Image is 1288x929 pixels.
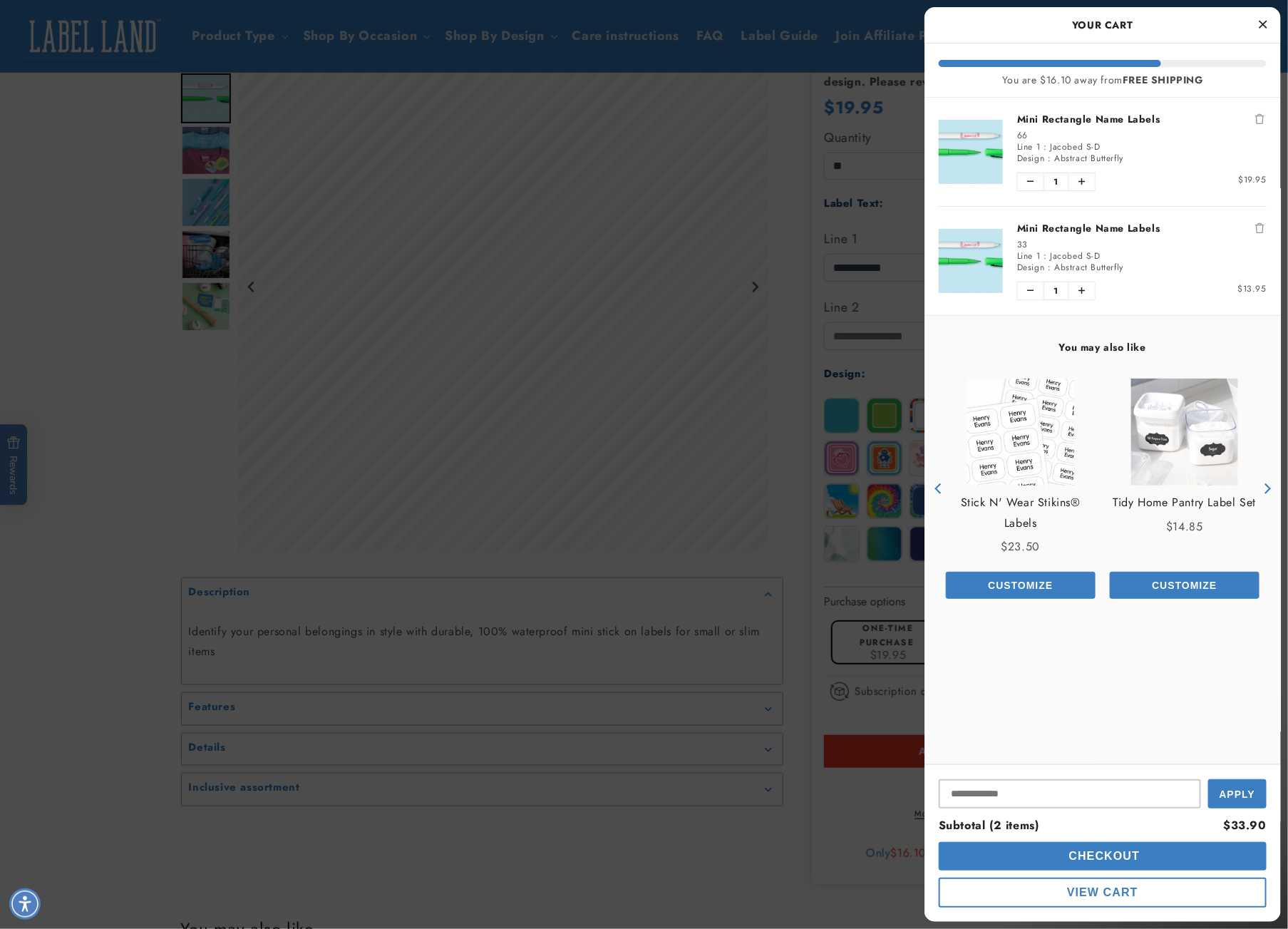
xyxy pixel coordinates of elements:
[1252,112,1267,126] button: Remove Mini Rectangle Name Labels
[1017,152,1045,165] span: Design
[9,888,41,920] div: Accessibility Menu
[1050,140,1101,153] span: Jacobed S-D
[928,478,949,499] button: Previous
[1152,580,1217,591] span: Customize
[1017,239,1267,250] div: 33
[1113,493,1257,513] a: View Tidy Home Pantry Label Set
[939,74,1267,86] div: You are $16.10 away from
[1220,789,1255,800] span: Apply
[939,120,1003,184] img: Mini Rectangle Name Labels - Label Land
[939,842,1267,871] button: cart
[1237,282,1267,295] span: $13.95
[939,341,1267,354] h4: You may also like
[946,572,1096,599] button: Add the product, Stick N' Wear Stikins® Labels to Cart
[1017,250,1041,262] span: Line 1
[1001,538,1041,555] span: $23.50
[1256,478,1277,499] button: Next
[1252,221,1267,235] button: Remove Mini Rectangle Name Labels
[1069,173,1095,190] button: Increase quantity of Mini Rectangle Name Labels
[48,40,207,67] button: Are these mini labels waterproof?
[1252,14,1274,36] button: Close Cart
[939,229,1003,293] img: Mini Rectangle Name Labels - Label Land
[988,580,1053,591] span: Customize
[1044,140,1047,153] span: :
[1066,850,1140,862] span: Checkout
[1044,282,1069,299] span: 1
[967,379,1074,486] img: View Stick N' Wear Stikins® Labels
[1017,261,1045,274] span: Design
[1018,173,1044,190] button: Decrease quantity of Mini Rectangle Name Labels
[939,878,1267,908] button: cart
[1044,250,1047,262] span: :
[1069,282,1095,299] button: Increase quantity of Mini Rectangle Name Labels
[939,779,1201,809] input: Input Discount
[1131,379,1238,486] img: View Tidy Home Pantry Label Set
[1017,221,1267,235] a: Mini Rectangle Name Labels
[1054,152,1123,165] span: Abstract Butterfly
[11,815,180,858] iframe: Sign Up via Text for Offers
[1223,816,1267,836] div: $33.90
[1238,173,1267,186] span: $19.95
[1067,886,1138,898] span: View Cart
[946,493,1096,534] a: View Stick N' Wear Stikins® Labels
[1103,364,1267,613] div: product
[1123,73,1203,87] b: FREE SHIPPING
[1017,130,1267,141] div: 66
[1018,282,1044,299] button: Decrease quantity of Mini Rectangle Name Labels
[1048,152,1051,165] span: :
[17,80,207,107] button: Can I microwave items with these labels?
[1017,140,1041,153] span: Line 1
[1166,518,1203,535] span: $14.85
[1054,261,1123,274] span: Abstract Butterfly
[1050,250,1101,262] span: Jacobed S-D
[939,364,1103,613] div: product
[1208,779,1267,809] button: Apply
[939,14,1267,36] h2: Your Cart
[939,206,1267,315] li: product
[939,98,1267,206] li: product
[1017,112,1267,126] a: Mini Rectangle Name Labels
[1048,261,1051,274] span: :
[939,817,1039,833] span: Subtotal (2 items)
[1044,173,1069,190] span: 1
[1110,572,1259,599] button: Add the product, Tidy Home Pantry Label Set to Cart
